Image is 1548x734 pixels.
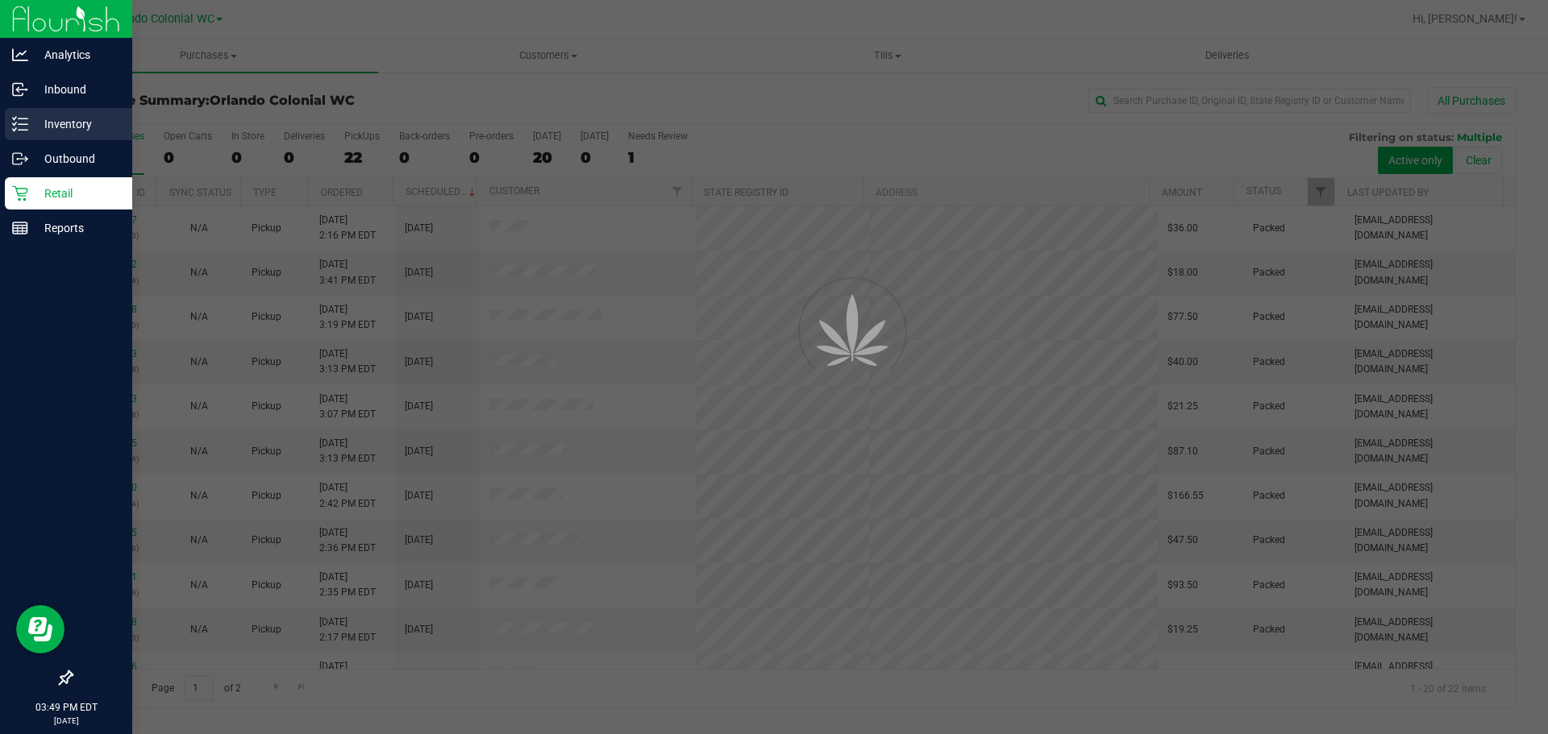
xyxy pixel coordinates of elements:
[12,81,28,97] inline-svg: Inbound
[28,114,125,134] p: Inventory
[28,149,125,168] p: Outbound
[28,45,125,64] p: Analytics
[12,116,28,132] inline-svg: Inventory
[12,220,28,236] inline-svg: Reports
[7,700,125,715] p: 03:49 PM EDT
[28,80,125,99] p: Inbound
[12,185,28,201] inline-svg: Retail
[12,47,28,63] inline-svg: Analytics
[7,715,125,727] p: [DATE]
[28,184,125,203] p: Retail
[28,218,125,238] p: Reports
[16,605,64,653] iframe: Resource center
[12,151,28,167] inline-svg: Outbound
